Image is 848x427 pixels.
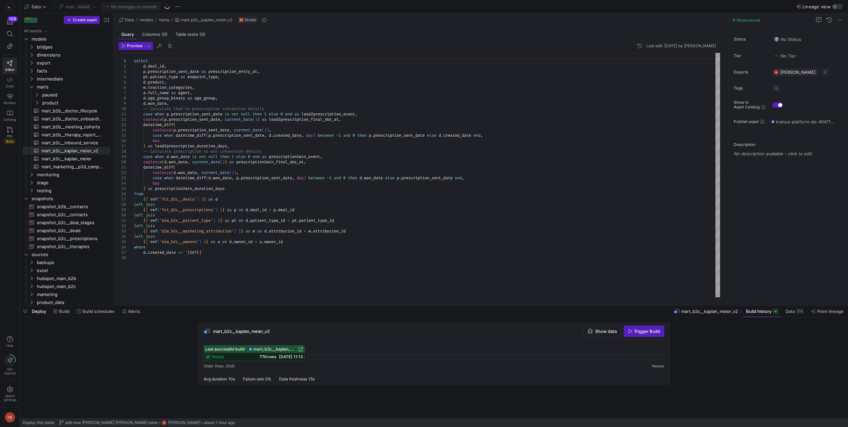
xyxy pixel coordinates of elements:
span: ) [257,117,260,122]
span: when [155,111,164,117]
button: No statusNo Status [772,35,803,44]
button: Build scheduler [74,306,118,317]
img: No tier [774,53,779,59]
div: Press SPACE to select this row. [23,43,110,51]
a: PRsBeta [3,124,17,147]
span: Status [734,37,767,42]
span: ) [255,117,257,122]
span: Help [6,344,14,348]
span: Build scheduler [83,309,115,314]
img: undefined [239,18,243,22]
span: marts [37,83,109,91]
span: product [42,99,109,107]
div: FB [161,420,167,425]
span: . [371,133,373,138]
span: . [211,133,213,138]
span: Tags [734,86,767,90]
button: Getstarted [3,352,17,378]
button: FB [3,410,17,424]
span: prescription_entry_at [208,69,257,74]
span: p [164,117,166,122]
span: prescription_sent_date [373,133,425,138]
span: as [201,69,206,74]
button: Data [117,16,136,24]
span: mart_b2c__kaplan_meier_v2​​​​​​​​​​ [42,147,103,155]
span: current_date [234,127,262,133]
span: Trigger Build [634,329,660,334]
div: 17 [119,143,126,149]
span: ) [266,127,269,133]
span: coalesce [143,117,162,122]
span: Publish asset [734,119,759,124]
button: models [138,16,155,24]
img: No status [774,37,779,42]
span: , [190,90,192,95]
span: Catalog [4,117,16,121]
span: p [369,133,371,138]
span: Code [6,84,14,88]
span: Get started [4,367,16,375]
span: . [146,64,148,69]
div: Last edit: [DATE] by [PERSON_NAME] [646,44,716,48]
div: 6 [119,85,126,90]
span: Model [245,18,256,22]
span: d [439,133,441,138]
span: datetime_diff [143,122,173,127]
span: day [153,138,159,143]
div: 14 [119,127,126,133]
span: snapshot_b2c__deal_stages​​​​​​​ [37,219,103,226]
span: , [164,64,166,69]
span: snapshots [32,195,109,203]
span: Table tests [175,32,205,37]
span: Data [32,4,41,9]
button: Build [50,306,72,317]
span: d [143,79,146,85]
span: mart_b2b__therapy_report_cohorts​​​​​​​​​​ [42,131,103,139]
div: 9 [119,101,126,106]
span: end [474,133,480,138]
span: Experts [734,70,767,74]
a: mart_marketing__p2d_campaigns​​​​​​​​​​ [23,163,110,171]
span: No Tier [774,53,796,59]
span: d [143,101,146,106]
span: age_group [194,95,215,101]
button: Trigger Build [624,326,664,337]
span: prescription_sent_date [178,127,229,133]
span: intermediate [37,75,109,83]
span: (0) [199,32,205,37]
span: not [232,111,239,117]
span: current_date [225,117,253,122]
span: as [294,111,299,117]
span: bridges [37,43,109,51]
span: [DATE] 11:13 [279,354,303,359]
span: . [146,85,148,90]
span: , [192,85,194,90]
button: marts [157,16,171,24]
span: coalesce [153,127,171,133]
div: 12 [119,117,126,122]
span: age_group_binary [148,95,185,101]
span: models [32,35,109,43]
span: , [301,133,304,138]
a: Code [3,74,17,91]
span: 0 [280,111,283,117]
span: Create asset [73,18,97,22]
span: created_date [273,133,301,138]
span: excel [37,267,109,274]
div: 3 [119,69,126,74]
span: as [262,117,266,122]
div: 1 [119,58,126,64]
span: sources [32,251,109,258]
div: Press SPACE to select this row. [23,75,110,83]
span: kranus-platform-de-404712 / y42_data_main / mart_b2c__kaplan_meier_v2 [776,119,834,124]
span: day [306,133,313,138]
span: Build history [746,309,772,314]
button: add new [PERSON_NAME] [PERSON_NAME] tableFB[PERSON_NAME]about 1 hour ago [57,418,237,427]
span: , [355,111,357,117]
span: models [140,18,153,22]
div: Press SPACE to select this row. [23,67,110,75]
span: ( [171,127,173,133]
span: won_date [148,101,166,106]
div: 8 [119,95,126,101]
span: [PERSON_NAME] [168,420,200,425]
